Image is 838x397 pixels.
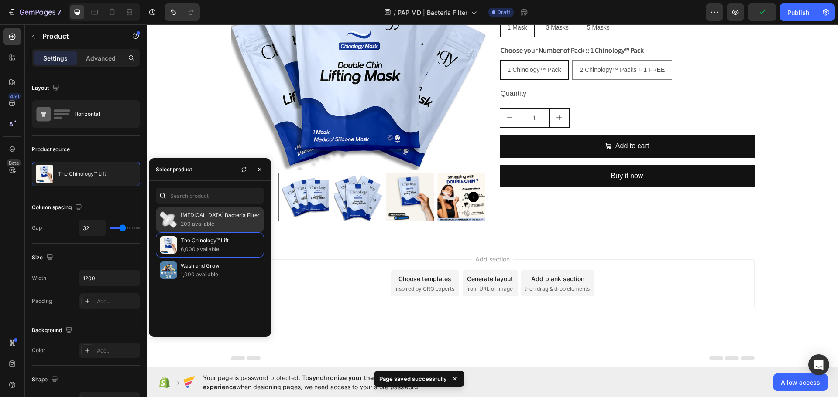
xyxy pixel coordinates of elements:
[468,115,502,128] div: Add to cart
[32,374,60,386] div: Shape
[378,261,443,268] span: then drag & drop elements
[808,354,829,375] div: Open Intercom Messenger
[79,270,140,286] input: Auto
[156,188,264,204] input: Search in Settings & Advanced
[181,261,260,270] p: Wash and Grow
[353,20,498,32] legend: Choose your Number of Pack :: 1 Chinology™ Pack
[160,236,177,254] img: collections
[402,84,422,103] button: increment
[203,374,448,390] span: synchronize your theme style & enhance your experience
[97,347,138,355] div: Add...
[247,261,307,268] span: inspired by CRO experts
[353,140,608,163] button: Buy it now
[320,250,366,259] div: Generate layout
[7,159,21,166] div: Beta
[780,3,817,21] button: Publish
[160,211,177,228] img: collections
[79,220,106,236] input: Auto
[58,171,106,177] p: The Chinology™ Lift
[97,298,138,305] div: Add...
[398,8,467,17] span: PAP MD | Bacteria Filter
[181,211,260,220] p: [MEDICAL_DATA] Bacteria Filter
[8,93,21,100] div: 450
[373,84,402,103] input: quantity
[32,346,45,354] div: Color
[251,250,304,259] div: Choose templates
[497,8,510,16] span: Draft
[787,8,809,17] div: Publish
[32,325,74,336] div: Background
[32,82,61,94] div: Layout
[203,373,482,391] span: Your page is password protected. To when designing pages, we need access to your store password.
[181,245,260,254] p: 6,000 available
[379,374,447,383] p: Page saved successfully
[181,270,260,279] p: 1,000 available
[160,261,177,279] img: collections
[464,146,496,158] div: Buy it now
[32,224,42,232] div: Gap
[74,104,127,124] div: Horizontal
[32,146,70,153] div: Product source
[433,42,518,49] span: 2 Chinology™ Packs + 1 FREE
[781,378,820,387] span: Allow access
[394,8,396,17] span: /
[165,3,200,21] div: Undo/Redo
[325,230,366,239] span: Add section
[361,42,414,49] span: 1 Chinology™ Pack
[86,54,116,63] p: Advanced
[57,7,61,17] p: 7
[181,220,260,228] p: 200 available
[32,274,46,282] div: Width
[773,373,828,391] button: Allow access
[32,297,52,305] div: Padding
[36,165,53,183] img: product feature img
[32,252,55,264] div: Size
[147,24,838,367] iframe: Design area
[353,62,608,77] div: Quantity
[32,202,84,214] div: Column spacing
[43,54,68,63] p: Settings
[156,166,192,173] div: Select product
[181,236,260,245] p: The Chinology™ Lift
[321,167,332,178] button: Carousel Next Arrow
[42,31,117,41] p: Product
[353,84,373,103] button: decrement
[3,3,65,21] button: 7
[319,261,366,268] span: from URL or image
[353,110,608,133] button: Add to cart
[384,250,437,259] div: Add blank section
